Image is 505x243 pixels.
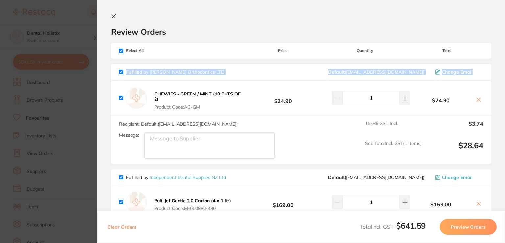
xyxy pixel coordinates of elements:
[154,198,231,203] b: Puli-Jet Gentle 2.0 Carton (4 x 1 ltr)
[440,219,497,235] button: Preview Orders
[119,121,238,127] span: Recipient: Default ( [EMAIL_ADDRESS][DOMAIN_NAME] )
[111,27,491,37] h2: Review Orders
[247,48,320,53] span: Price
[442,69,473,75] span: Change Email
[365,121,421,135] span: 15.0 % GST Incl.
[126,175,226,180] p: Fulfilled by
[365,141,421,159] span: Sub Total Incl. GST ( 1 Items)
[427,121,483,135] output: $3.74
[319,48,410,53] span: Quantity
[154,91,241,102] b: CHEWIES - GREEN / MINT (10 PKTS OF 2)
[150,69,224,75] a: [PERSON_NAME] Orthodontics LTD
[150,175,226,180] a: Independent Dental Supplies NZ Ltd
[126,192,147,213] img: empty.jpg
[427,141,483,159] output: $28.64
[154,206,231,211] span: Product Code: M-060980-480
[247,196,320,208] b: $169.00
[328,69,424,75] span: info@arthurhall.co.nz
[396,221,426,230] b: $641.59
[433,69,483,75] button: Change Email
[410,48,483,53] span: Total
[410,202,471,207] b: $169.00
[328,175,424,180] span: admin@independentdental.co.nz
[247,92,320,104] b: $24.90
[433,175,483,180] button: Change Email
[328,69,345,75] b: Default
[152,198,233,211] button: Puli-Jet Gentle 2.0 Carton (4 x 1 ltr) Product Code:M-060980-480
[126,69,224,75] p: Fulfilled by
[119,132,139,138] label: Message:
[154,104,245,110] span: Product Code: AC-GM
[119,48,185,53] span: Select All
[410,97,471,103] b: $24.90
[360,223,426,230] span: Total Incl. GST
[152,91,247,110] button: CHEWIES - GREEN / MINT (10 PKTS OF 2) Product Code:AC-GM
[442,175,473,180] span: Change Email
[106,219,138,235] button: Clear Orders
[126,88,147,109] img: empty.jpg
[328,175,345,180] b: Default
